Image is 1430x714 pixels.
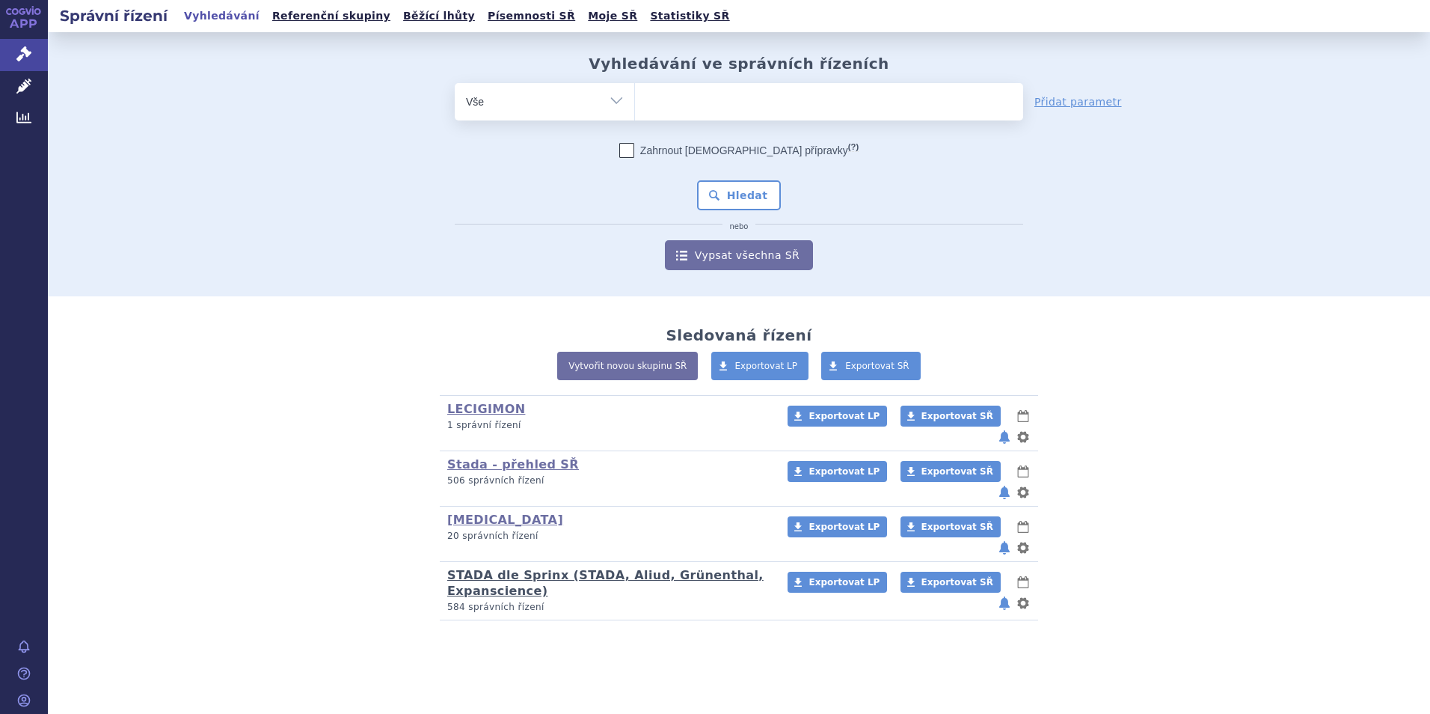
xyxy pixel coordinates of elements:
h2: Sledovaná řízení [666,326,811,344]
button: nastavení [1016,483,1031,501]
span: Exportovat LP [808,466,880,477]
a: Exportovat LP [788,406,887,427]
a: Vyhledávání [179,6,264,26]
button: lhůty [1016,518,1031,536]
button: lhůty [1016,463,1031,480]
a: Běžící lhůty [399,6,479,26]
p: 20 správních řízení [447,530,768,543]
span: Exportovat SŘ [921,411,993,421]
a: Exportovat SŘ [900,406,1001,427]
a: Exportovat LP [788,461,887,482]
a: Exportovat SŘ [900,572,1001,593]
button: lhůty [1016,573,1031,591]
button: nastavení [1016,539,1031,557]
a: Exportovat LP [711,352,809,380]
h2: Vyhledávání ve správních řízeních [589,55,889,73]
button: nastavení [1016,428,1031,446]
p: 506 správních řízení [447,475,768,487]
button: notifikace [997,539,1012,557]
h2: Správní řízení [48,5,179,26]
a: Exportovat SŘ [900,461,1001,482]
span: Exportovat SŘ [921,466,993,477]
button: notifikace [997,428,1012,446]
a: Exportovat SŘ [900,516,1001,537]
a: STADA dle Sprinx (STADA, Aliud, Grünenthal, Expanscience) [447,568,764,598]
a: Vytvořit novou skupinu SŘ [557,352,698,380]
a: Přidat parametr [1034,94,1122,109]
a: Exportovat LP [788,572,887,593]
span: Exportovat LP [808,577,880,588]
button: nastavení [1016,594,1031,612]
span: Exportovat LP [808,522,880,532]
a: Referenční skupiny [268,6,395,26]
a: Písemnosti SŘ [483,6,580,26]
a: Moje SŘ [583,6,642,26]
a: Exportovat SŘ [821,352,921,380]
a: [MEDICAL_DATA] [447,513,563,527]
button: notifikace [997,594,1012,612]
a: Exportovat LP [788,516,887,537]
span: Exportovat SŘ [921,577,993,588]
span: Exportovat SŘ [921,522,993,532]
p: 584 správních řízení [447,601,768,614]
p: 1 správní řízení [447,419,768,432]
span: Exportovat LP [808,411,880,421]
button: Hledat [697,180,782,210]
label: Zahrnout [DEMOGRAPHIC_DATA] přípravky [619,143,859,158]
a: Statistiky SŘ [645,6,734,26]
i: nebo [722,222,756,231]
a: Stada - přehled SŘ [447,457,579,472]
abbr: (?) [848,142,859,152]
button: lhůty [1016,407,1031,425]
span: Exportovat SŘ [845,361,909,371]
span: Exportovat LP [735,361,798,371]
a: Vypsat všechna SŘ [665,240,813,270]
a: LECIGIMON [447,402,525,416]
button: notifikace [997,483,1012,501]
